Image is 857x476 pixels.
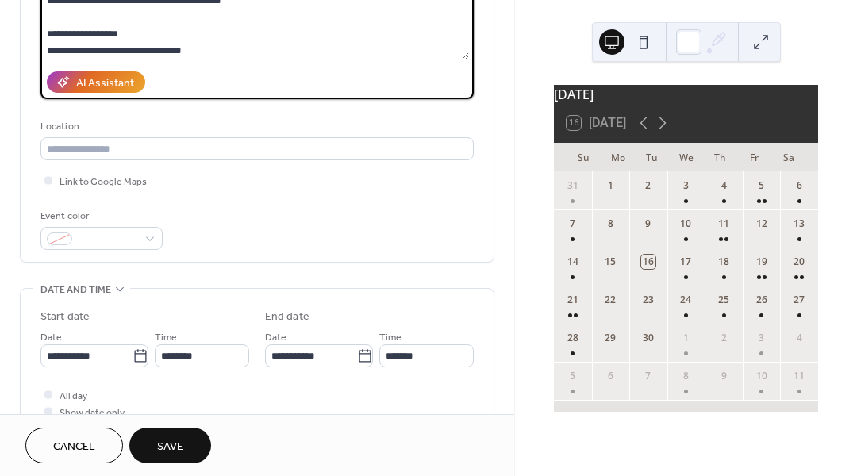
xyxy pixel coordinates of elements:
[60,388,87,405] span: All day
[641,369,655,383] div: 7
[40,329,62,346] span: Date
[40,309,90,325] div: Start date
[60,405,125,421] span: Show date only
[717,217,731,231] div: 11
[265,329,286,346] span: Date
[603,331,617,345] div: 29
[755,217,769,231] div: 12
[47,71,145,93] button: AI Assistant
[678,369,693,383] div: 8
[155,329,177,346] span: Time
[265,309,309,325] div: End date
[554,85,818,104] div: [DATE]
[703,143,737,171] div: Th
[678,178,693,193] div: 3
[603,217,617,231] div: 8
[641,293,655,307] div: 23
[129,428,211,463] button: Save
[603,293,617,307] div: 22
[566,331,580,345] div: 28
[566,293,580,307] div: 21
[40,118,471,135] div: Location
[678,331,693,345] div: 1
[40,282,111,298] span: Date and time
[566,255,580,269] div: 14
[603,178,617,193] div: 1
[717,255,731,269] div: 18
[792,369,806,383] div: 11
[566,369,580,383] div: 5
[717,293,731,307] div: 25
[566,178,580,193] div: 31
[601,143,635,171] div: Mo
[717,369,731,383] div: 9
[737,143,771,171] div: Fr
[755,331,769,345] div: 3
[603,369,617,383] div: 6
[635,143,669,171] div: Tu
[755,178,769,193] div: 5
[641,255,655,269] div: 16
[60,174,147,190] span: Link to Google Maps
[792,178,806,193] div: 6
[641,217,655,231] div: 9
[25,428,123,463] button: Cancel
[717,178,731,193] div: 4
[771,143,805,171] div: Sa
[678,293,693,307] div: 24
[755,369,769,383] div: 10
[76,75,134,92] div: AI Assistant
[755,293,769,307] div: 26
[755,255,769,269] div: 19
[603,255,617,269] div: 15
[792,293,806,307] div: 27
[157,439,183,455] span: Save
[678,255,693,269] div: 17
[641,178,655,193] div: 2
[678,217,693,231] div: 10
[567,143,601,171] div: Su
[379,329,402,346] span: Time
[669,143,703,171] div: We
[566,217,580,231] div: 7
[641,331,655,345] div: 30
[792,331,806,345] div: 4
[717,331,731,345] div: 2
[792,255,806,269] div: 20
[53,439,95,455] span: Cancel
[792,217,806,231] div: 13
[40,208,159,225] div: Event color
